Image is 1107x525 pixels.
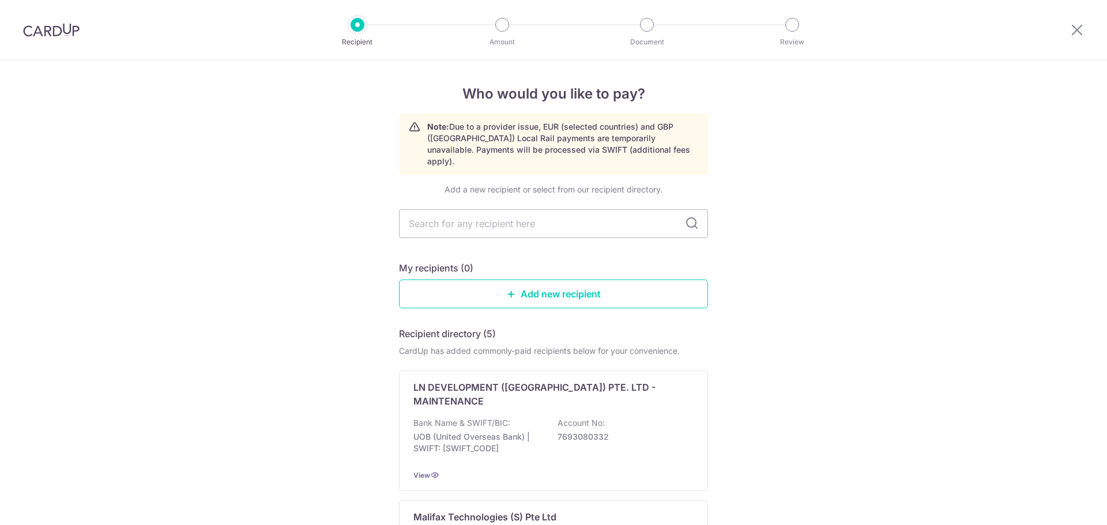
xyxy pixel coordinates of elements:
[413,417,510,429] p: Bank Name & SWIFT/BIC:
[750,36,835,48] p: Review
[427,121,698,167] p: Due to a provider issue, EUR (selected countries) and GBP ([GEOGRAPHIC_DATA]) Local Rail payments...
[399,84,708,104] h4: Who would you like to pay?
[604,36,690,48] p: Document
[558,431,687,443] p: 7693080332
[399,280,708,308] a: Add new recipient
[399,184,708,195] div: Add a new recipient or select from our recipient directory.
[23,23,80,37] img: CardUp
[399,345,708,357] div: CardUp has added commonly-paid recipients below for your convenience.
[413,431,543,454] p: UOB (United Overseas Bank) | SWIFT: [SWIFT_CODE]
[413,471,430,479] a: View
[427,122,449,131] strong: Note:
[460,36,545,48] p: Amount
[413,380,680,408] p: LN DEVELOPMENT ([GEOGRAPHIC_DATA]) PTE. LTD - MAINTENANCE
[315,36,400,48] p: Recipient
[558,417,605,429] p: Account No:
[399,327,496,341] h5: Recipient directory (5)
[399,261,473,275] h5: My recipients (0)
[399,209,708,238] input: Search for any recipient here
[413,510,556,524] p: Malifax Technologies (S) Pte Ltd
